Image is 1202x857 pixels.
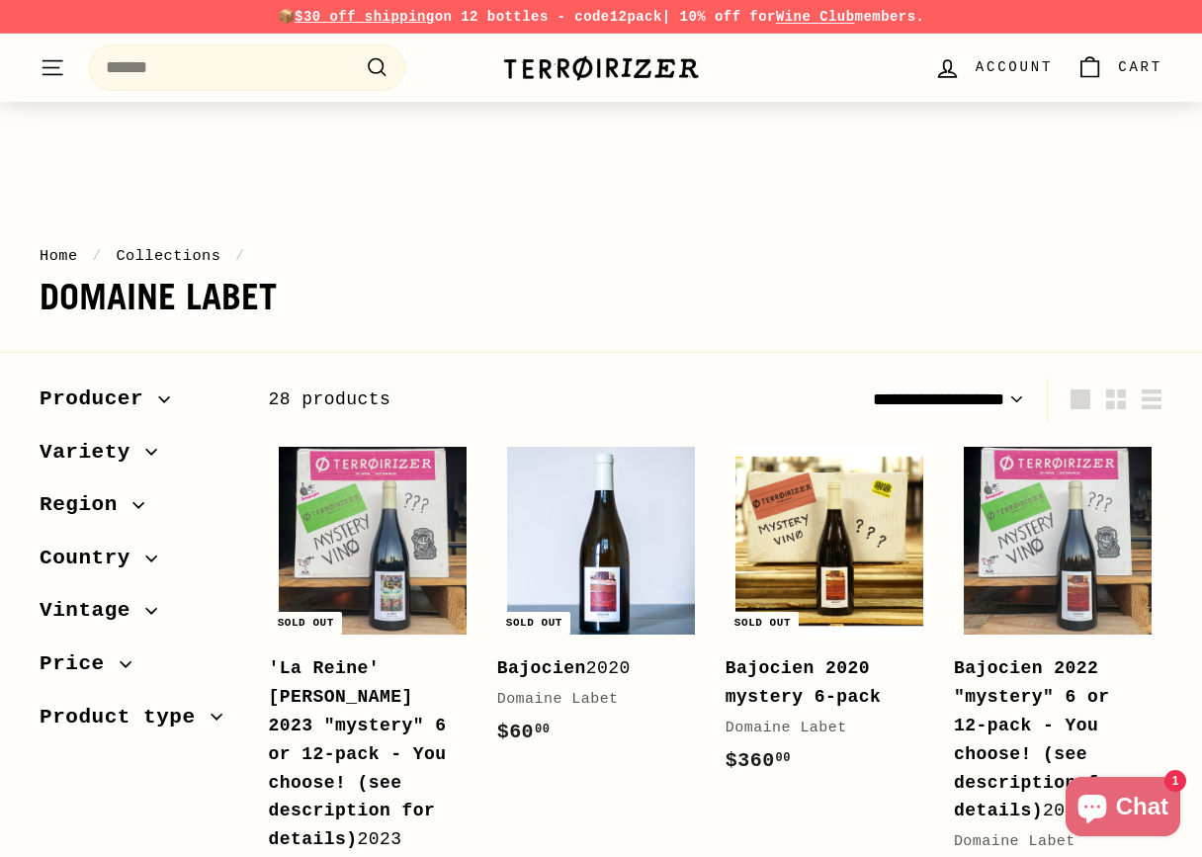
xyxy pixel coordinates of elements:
[954,654,1143,825] div: 2022
[40,278,1162,317] h1: Domaine Labet
[40,383,158,416] span: Producer
[116,247,220,265] a: Collections
[535,723,550,736] sup: 00
[922,39,1065,97] a: Account
[40,244,1162,268] nav: breadcrumbs
[40,488,132,522] span: Region
[40,431,237,484] button: Variety
[1118,56,1162,78] span: Cart
[40,701,211,734] span: Product type
[269,386,716,414] div: 28 products
[497,721,551,743] span: $60
[954,658,1121,820] b: Bajocien 2022 "mystery" 6 or 12-pack - You choose! (see description for details)
[497,654,686,683] div: 2020
[40,537,237,590] button: Country
[497,437,706,768] a: Sold out Bajocien2020Domaine Labet
[40,483,237,537] button: Region
[40,589,237,643] button: Vintage
[497,688,686,712] div: Domaine Labet
[976,56,1053,78] span: Account
[610,9,662,25] strong: 12pack
[497,658,586,678] b: Bajocien
[269,658,447,849] b: 'La Reine' [PERSON_NAME] 2023 "mystery" 6 or 12-pack - You choose! (see description for details)
[726,717,914,740] div: Domaine Labet
[776,9,855,25] a: Wine Club
[726,437,934,797] a: Sold out Bajocien 2020 mystery 6-pack Domaine Labet
[40,594,145,628] span: Vintage
[40,6,1162,28] p: 📦 on 12 bottles - code | 10% off for members.
[230,247,250,265] span: /
[40,436,145,470] span: Variety
[40,643,237,696] button: Price
[295,9,435,25] span: $30 off shipping
[40,647,120,681] span: Price
[87,247,107,265] span: /
[776,751,791,765] sup: 00
[726,749,791,772] span: $360
[726,658,882,707] b: Bajocien 2020 mystery 6-pack
[727,612,799,635] div: Sold out
[269,654,458,854] div: 2023
[40,247,78,265] a: Home
[498,612,570,635] div: Sold out
[40,696,237,749] button: Product type
[1060,777,1186,841] inbox-online-store-chat: Shopify online store chat
[40,378,237,431] button: Producer
[40,542,145,575] span: Country
[270,612,342,635] div: Sold out
[1065,39,1174,97] a: Cart
[954,830,1143,854] div: Domaine Labet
